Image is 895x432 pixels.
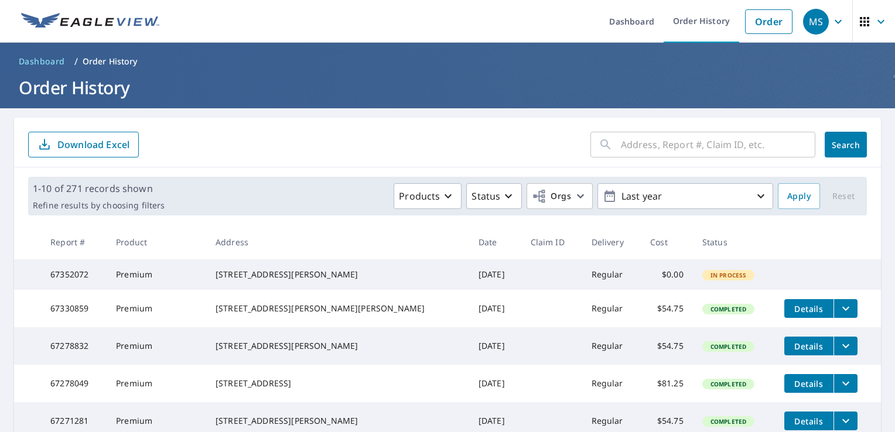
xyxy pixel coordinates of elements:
div: [STREET_ADDRESS][PERSON_NAME] [216,269,460,280]
th: Report # [41,225,107,259]
h1: Order History [14,76,881,100]
button: Last year [597,183,773,209]
span: In Process [703,271,754,279]
td: [DATE] [469,259,521,290]
p: Last year [617,186,754,207]
div: [STREET_ADDRESS][PERSON_NAME] [216,415,460,427]
th: Claim ID [521,225,582,259]
span: Apply [787,189,811,204]
p: Order History [83,56,138,67]
td: $54.75 [641,327,693,365]
span: Details [791,416,826,427]
div: [STREET_ADDRESS] [216,378,460,389]
div: [STREET_ADDRESS][PERSON_NAME][PERSON_NAME] [216,303,460,314]
p: 1-10 of 271 records shown [33,181,165,196]
th: Delivery [582,225,641,259]
span: Details [791,378,826,389]
div: [STREET_ADDRESS][PERSON_NAME] [216,340,460,352]
span: Completed [703,305,753,313]
td: 67278049 [41,365,107,402]
a: Dashboard [14,52,70,71]
button: Orgs [527,183,593,209]
th: Status [693,225,775,259]
td: 67330859 [41,290,107,327]
button: filesDropdownBtn-67278832 [833,337,858,355]
th: Product [107,225,206,259]
span: Search [834,139,858,150]
span: Completed [703,380,753,388]
img: EV Logo [21,13,159,30]
span: Completed [703,417,753,426]
nav: breadcrumb [14,52,881,71]
button: filesDropdownBtn-67330859 [833,299,858,318]
td: Premium [107,259,206,290]
p: Refine results by choosing filters [33,200,165,211]
span: Details [791,303,826,314]
button: filesDropdownBtn-67278049 [833,374,858,393]
input: Address, Report #, Claim ID, etc. [621,128,815,161]
p: Status [472,189,500,203]
p: Download Excel [57,138,129,151]
th: Date [469,225,521,259]
button: Products [394,183,462,209]
th: Address [206,225,469,259]
button: Download Excel [28,132,139,157]
button: detailsBtn-67278832 [784,337,833,355]
td: 67278832 [41,327,107,365]
td: $0.00 [641,259,693,290]
td: Regular [582,365,641,402]
td: Regular [582,259,641,290]
button: detailsBtn-67330859 [784,299,833,318]
td: Premium [107,327,206,365]
button: Search [825,132,867,157]
td: $81.25 [641,365,693,402]
td: Premium [107,290,206,327]
span: Completed [703,342,753,351]
td: [DATE] [469,290,521,327]
button: detailsBtn-67271281 [784,412,833,430]
td: [DATE] [469,327,521,365]
span: Details [791,341,826,352]
span: Dashboard [19,56,65,67]
a: Order [745,9,792,34]
button: filesDropdownBtn-67271281 [833,412,858,430]
button: Apply [778,183,820,209]
th: Cost [641,225,693,259]
button: Status [466,183,522,209]
td: Premium [107,365,206,402]
li: / [74,54,78,68]
div: MS [803,9,829,35]
button: detailsBtn-67278049 [784,374,833,393]
td: Regular [582,290,641,327]
td: [DATE] [469,365,521,402]
td: 67352072 [41,259,107,290]
td: Regular [582,327,641,365]
span: Orgs [532,189,571,204]
td: $54.75 [641,290,693,327]
p: Products [399,189,440,203]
